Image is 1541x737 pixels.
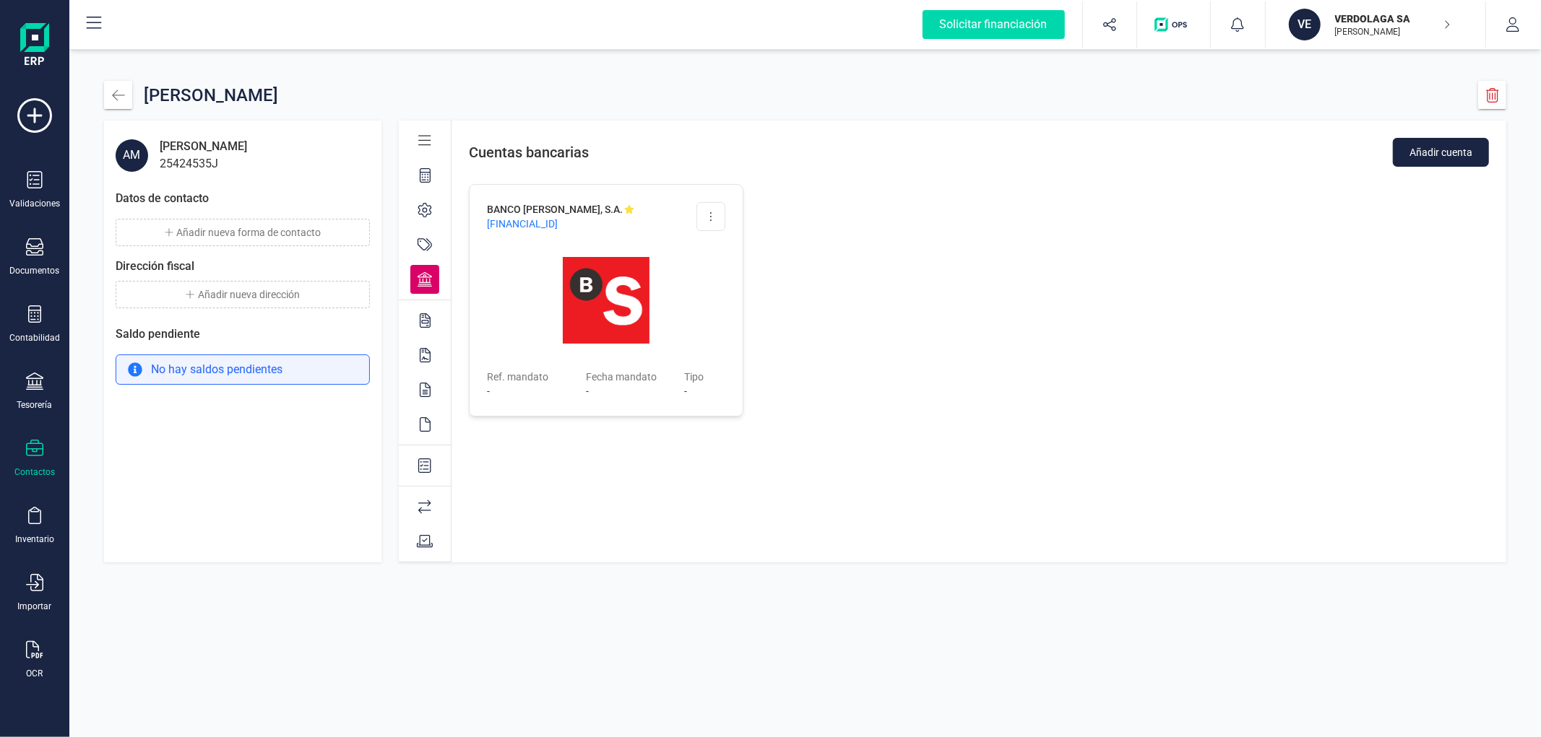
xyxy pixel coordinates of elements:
div: AM [116,139,148,172]
div: Tesorería [17,399,53,411]
span: - [586,384,676,398]
div: Solicitar financiación [923,10,1065,39]
div: [PERSON_NAME] [160,138,247,155]
span: BANCO [PERSON_NAME], S.A. [487,202,623,217]
span: [FINANCIAL_ID] [487,217,558,231]
div: 25424535J [160,155,247,173]
span: Cuentas bancarias [469,142,589,162]
div: OCR [27,668,43,679]
span: Ref. mandato [487,370,577,384]
p: VERDOLAGA SA [1335,12,1451,26]
div: Contactos [14,466,55,478]
button: Añadir nueva dirección [116,281,370,308]
div: Validaciones [9,198,60,209]
div: Importar [18,601,52,612]
div: VE [1289,9,1321,40]
span: Añadir cuenta [1410,145,1472,160]
button: Añadir nueva forma de contacto [116,219,370,246]
img: Logo de OPS [1154,17,1193,32]
button: Solicitar financiación [905,1,1082,48]
div: Contabilidad [9,332,60,344]
div: Inventario [15,533,54,545]
div: Saldo pendiente [116,326,370,354]
button: Añadir cuenta [1393,138,1489,167]
div: Documentos [10,265,60,276]
span: - [487,384,577,398]
span: - [685,384,725,398]
img: Imagen_banco [560,254,652,346]
button: Logo de OPS [1146,1,1201,48]
img: Logo Finanedi [20,23,49,69]
div: Dirección fiscal [116,258,194,275]
span: Fecha mandato [586,370,676,384]
button: VEVERDOLAGA SA[PERSON_NAME] [1283,1,1468,48]
div: Datos de contacto [116,190,209,207]
div: [PERSON_NAME] [144,81,278,109]
div: No hay saldos pendientes [116,354,370,385]
p: [PERSON_NAME] [1335,26,1451,38]
span: Tipo [685,370,725,384]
